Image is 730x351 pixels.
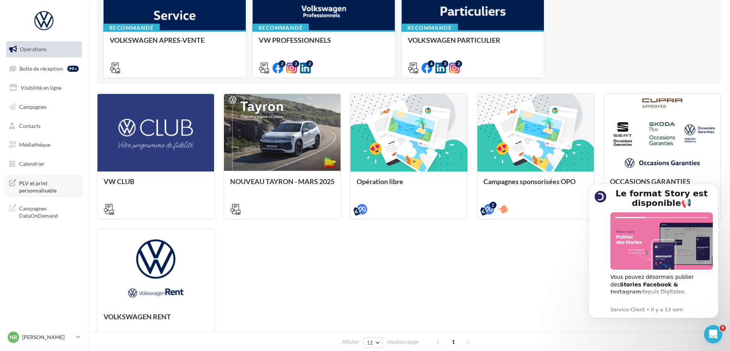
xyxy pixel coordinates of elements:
div: 4 [428,60,435,67]
span: VW PROFESSIONNELS [259,36,331,44]
span: VOLKSWAGEN RENT [104,312,171,321]
a: Calendrier [5,156,83,172]
span: Campagnes sponsorisées OPO [483,177,576,186]
div: Recommandé [252,24,309,32]
span: résultats/page [387,338,419,346]
span: 1 [447,336,459,348]
span: PLV et print personnalisable [19,178,79,194]
iframe: Intercom notifications message [577,172,730,330]
span: Boîte de réception [19,65,63,71]
a: Contacts [5,118,83,134]
a: Opérations [5,41,83,57]
span: 12 [367,340,373,346]
span: Campagnes DataOnDemand [19,203,79,220]
span: Afficher [342,338,359,346]
div: 2 [306,60,313,67]
iframe: Intercom live chat [704,325,722,343]
div: 2 [490,202,496,209]
span: 9 [720,325,726,331]
span: Médiathèque [19,141,50,148]
div: 2 [292,60,299,67]
a: Campagnes DataOnDemand [5,200,83,223]
a: Boîte de réception99+ [5,60,83,77]
a: Campagnes [5,99,83,115]
div: 99+ [67,66,79,72]
div: 2 [455,60,462,67]
div: Recommandé [103,24,160,32]
span: VOLKSWAGEN PARTICULIER [408,36,500,44]
span: NOUVEAU TAYRON - MARS 2025 [230,177,334,186]
span: NR [10,333,17,341]
div: 2 [279,60,286,67]
div: Recommandé [401,24,458,32]
span: Campagnes [19,104,47,110]
a: Visibilité en ligne [5,80,83,96]
span: Opération libre [357,177,403,186]
a: Médiathèque [5,137,83,153]
p: [PERSON_NAME] [22,333,73,341]
span: VW CLUB [104,177,135,186]
span: Contacts [19,122,41,129]
a: NR [PERSON_NAME] [6,330,82,345]
span: Calendrier [19,160,45,167]
span: VOLKSWAGEN APRES-VENTE [110,36,204,44]
a: PLV et print personnalisable [5,175,83,197]
div: 3 [441,60,448,67]
span: Opérations [20,46,47,52]
button: 12 [363,337,383,348]
p: Message from Service-Client, sent Il y a 13 sem [33,134,136,141]
span: Visibilité en ligne [21,84,62,91]
div: Le format Story permet d de vos prises de parole et de communiquer de manière éphémère [33,128,136,165]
